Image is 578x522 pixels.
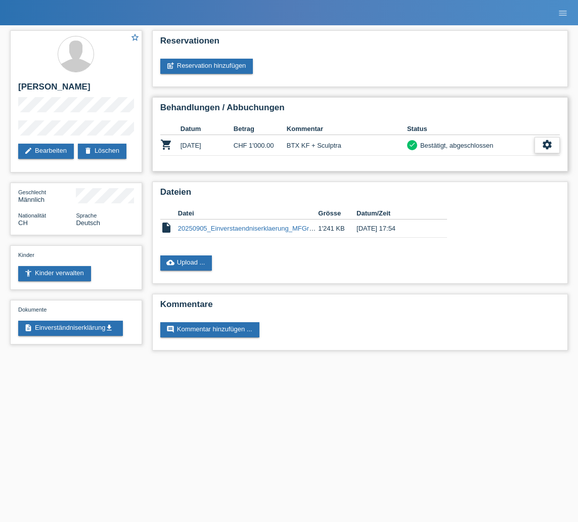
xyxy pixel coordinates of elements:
span: Geschlecht [18,189,46,195]
i: post_add [166,62,174,70]
i: cloud_upload [166,258,174,267]
th: Grösse [318,207,357,220]
div: Männlich [18,188,76,203]
a: commentKommentar hinzufügen ... [160,322,259,337]
h2: Kommentare [160,299,560,315]
i: POSP00027130 [160,139,172,151]
th: Datum/Zeit [357,207,433,220]
i: get_app [105,324,113,332]
i: delete [84,147,92,155]
a: descriptionEinverständniserklärungget_app [18,321,123,336]
i: comment [166,325,174,333]
i: accessibility_new [24,269,32,277]
a: star_border [130,33,140,43]
a: menu [553,10,573,16]
h2: Reservationen [160,36,560,51]
div: Bestätigt, abgeschlossen [417,140,494,151]
td: 1'241 KB [318,220,357,238]
i: edit [24,147,32,155]
a: accessibility_newKinder verwalten [18,266,91,281]
td: [DATE] 17:54 [357,220,433,238]
h2: Dateien [160,187,560,202]
span: Nationalität [18,212,46,219]
i: check [409,141,416,148]
a: editBearbeiten [18,144,74,159]
td: [DATE] [181,135,234,156]
h2: [PERSON_NAME] [18,82,134,97]
i: description [24,324,32,332]
a: 20250905_Einverstaendniserklaerung_MFGroup_KontrNC.pdf [178,225,360,232]
span: Schweiz [18,219,28,227]
td: BTX KF + Sculptra [287,135,407,156]
i: menu [558,8,568,18]
th: Kommentar [287,123,407,135]
th: Betrag [234,123,287,135]
th: Datei [178,207,319,220]
span: Dokumente [18,307,47,313]
span: Sprache [76,212,97,219]
th: Datum [181,123,234,135]
h2: Behandlungen / Abbuchungen [160,103,560,118]
span: Kinder [18,252,34,258]
i: settings [542,139,553,150]
td: CHF 1'000.00 [234,135,287,156]
th: Status [407,123,535,135]
i: insert_drive_file [160,222,172,234]
span: Deutsch [76,219,100,227]
a: deleteLöschen [78,144,126,159]
a: cloud_uploadUpload ... [160,255,212,271]
i: star_border [130,33,140,42]
a: post_addReservation hinzufügen [160,59,253,74]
